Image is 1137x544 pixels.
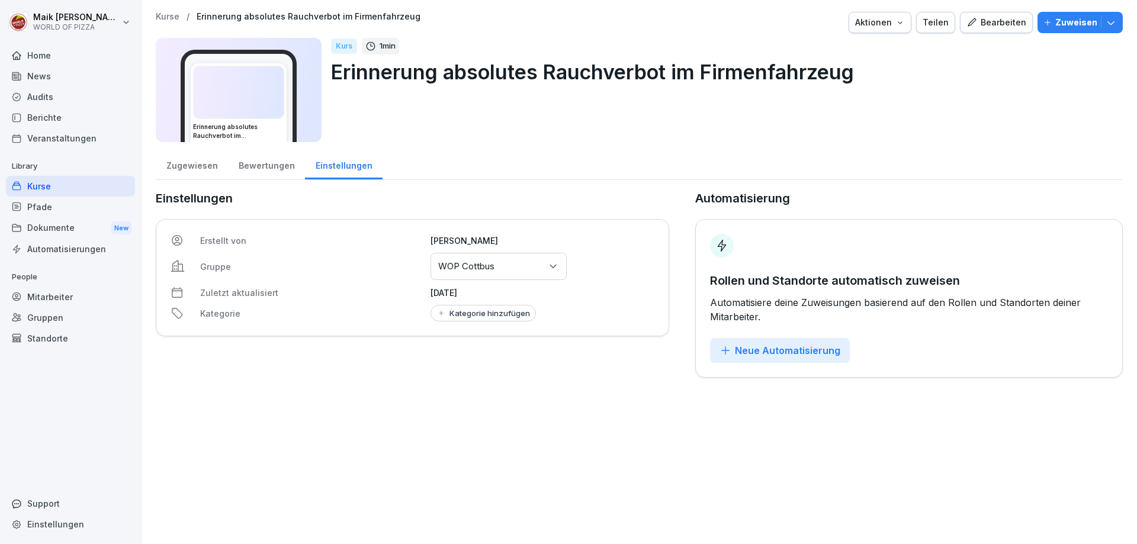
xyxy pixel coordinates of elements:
[6,328,135,349] a: Standorte
[6,239,135,259] a: Automatisierungen
[960,12,1033,33] button: Bearbeiten
[156,149,228,179] a: Zugewiesen
[156,189,669,207] p: Einstellungen
[966,16,1026,29] div: Bearbeiten
[710,295,1108,324] p: Automatisiere deine Zuweisungen basierend auf den Rollen und Standorten deiner Mitarbeiter.
[710,272,1108,289] p: Rollen und Standorte automatisch zuweisen
[380,40,396,52] p: 1 min
[200,260,423,273] p: Gruppe
[6,514,135,535] a: Einstellungen
[6,66,135,86] a: News
[720,344,840,357] div: Neue Automatisierung
[6,287,135,307] a: Mitarbeiter
[6,176,135,197] a: Kurse
[923,16,949,29] div: Teilen
[436,308,530,318] div: Kategorie hinzufügen
[331,38,357,54] div: Kurs
[6,268,135,287] p: People
[6,197,135,217] a: Pfade
[6,107,135,128] a: Berichte
[849,12,911,33] button: Aktionen
[33,12,120,22] p: Maik [PERSON_NAME]
[200,307,423,320] p: Kategorie
[695,189,790,207] p: Automatisierung
[6,157,135,176] p: Library
[197,12,420,22] a: Erinnerung absolutes Rauchverbot im Firmenfahrzeug
[431,234,654,247] p: [PERSON_NAME]
[228,149,305,179] a: Bewertungen
[6,86,135,107] a: Audits
[6,128,135,149] a: Veranstaltungen
[916,12,955,33] button: Teilen
[33,23,120,31] p: WORLD OF PIZZA
[200,287,423,299] p: Zuletzt aktualisiert
[200,234,423,247] p: Erstellt von
[6,217,135,239] a: DokumenteNew
[6,307,135,328] a: Gruppen
[1055,16,1097,29] p: Zuweisen
[193,123,284,140] h3: Erinnerung absolutes Rauchverbot im Firmenfahrzeug
[6,493,135,514] div: Support
[431,305,536,321] button: Kategorie hinzufügen
[431,287,654,299] p: [DATE]
[111,221,131,235] div: New
[331,57,1113,87] p: Erinnerung absolutes Rauchverbot im Firmenfahrzeug
[710,338,850,363] button: Neue Automatisierung
[156,12,179,22] a: Kurse
[1038,12,1123,33] button: Zuweisen
[438,260,494,272] p: WOP Cottbus
[305,149,383,179] a: Einstellungen
[187,12,189,22] p: /
[855,16,905,29] div: Aktionen
[6,45,135,66] a: Home
[6,217,135,239] div: Dokumente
